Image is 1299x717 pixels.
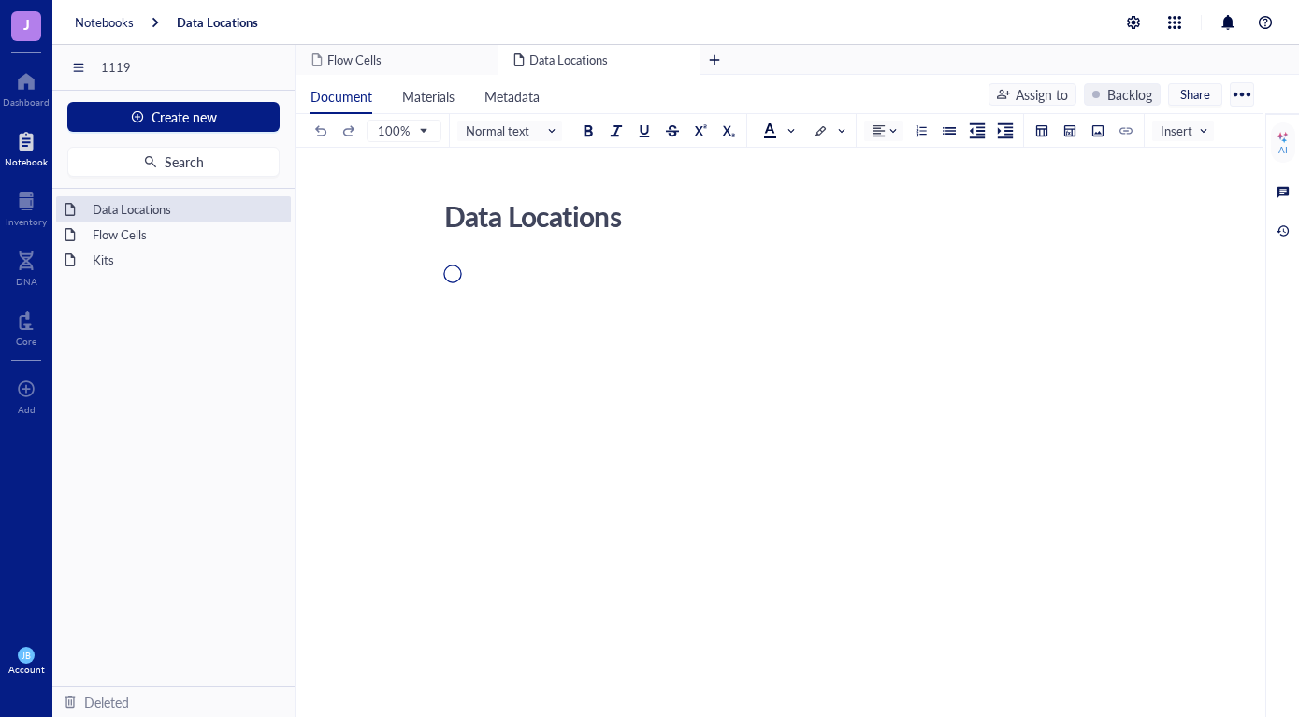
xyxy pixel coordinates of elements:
[6,216,47,227] div: Inventory
[16,336,36,347] div: Core
[152,109,217,124] span: Create new
[101,59,286,76] span: 1119
[1168,83,1222,106] button: Share
[1161,122,1209,139] span: Insert
[3,96,50,108] div: Dashboard
[22,651,30,661] span: JB
[466,122,557,139] span: Normal text
[84,692,129,712] div: Deleted
[1180,86,1210,103] span: Share
[23,12,30,36] span: J
[1107,84,1152,105] div: Backlog
[3,66,50,108] a: Dashboard
[67,147,280,177] button: Search
[6,186,47,227] a: Inventory
[165,154,204,169] span: Search
[484,87,540,106] span: Metadata
[1016,84,1068,105] div: Assign to
[16,276,37,287] div: DNA
[84,196,283,222] div: Data Locations
[402,87,455,106] span: Materials
[5,156,48,167] div: Notebook
[75,14,134,31] a: Notebooks
[310,87,372,106] span: Document
[177,14,258,31] a: Data Locations
[1278,144,1288,155] div: AI
[67,102,280,132] button: Create new
[84,247,283,273] div: Kits
[378,122,426,139] span: 100%
[8,664,45,675] div: Account
[84,222,283,248] div: Flow Cells
[16,306,36,347] a: Core
[5,126,48,167] a: Notebook
[16,246,37,287] a: DNA
[18,404,36,415] div: Add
